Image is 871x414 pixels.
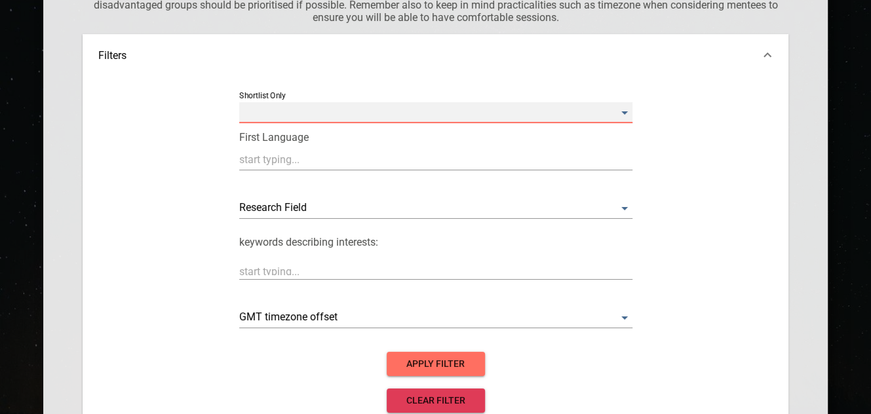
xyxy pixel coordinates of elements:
[83,34,788,76] div: Filters
[98,49,772,62] div: Filters
[397,392,474,409] span: clear filter
[239,131,632,143] p: First Language
[387,388,485,413] button: clear filter
[397,356,474,372] span: apply filter
[239,149,632,170] input: start typing...
[387,352,485,376] button: apply filter
[239,92,286,100] label: Shortlist Only
[239,236,632,248] p: keywords describing interests:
